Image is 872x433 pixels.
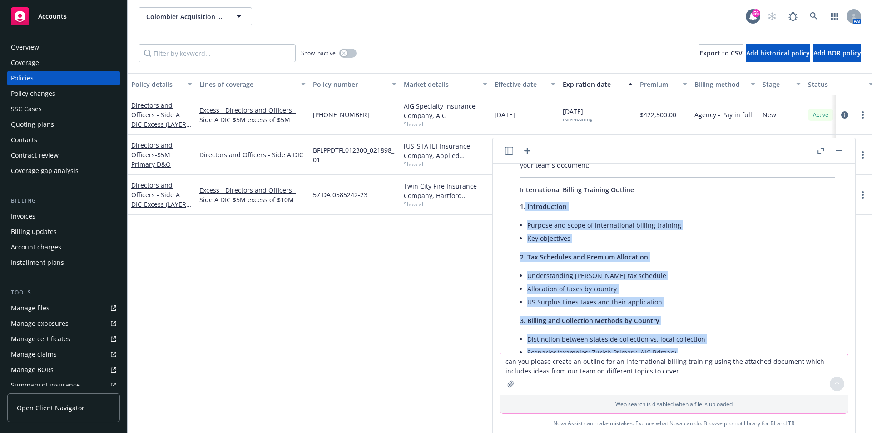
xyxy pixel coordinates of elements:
a: Quoting plans [7,117,120,132]
p: Web search is disabled when a file is uploaded [505,400,842,408]
div: Overview [11,40,39,55]
div: Manage certificates [11,332,70,346]
div: Invoices [11,209,35,224]
a: SSC Cases [7,102,120,116]
button: Stage [759,73,804,95]
a: Manage exposures [7,316,120,331]
div: Policy number [313,80,386,89]
a: TR [788,419,795,427]
button: Policy number [309,73,400,95]
span: Agency - Pay in full [694,110,752,119]
div: Account charges [11,240,61,254]
a: Account charges [7,240,120,254]
span: Nova Assist can make mistakes. Explore what Nova can do: Browse prompt library for and [553,414,795,433]
a: Excess - Directors and Officers - Side A DIC $5M excess of $10M [199,185,306,204]
div: Billing [7,196,120,205]
li: US Surplus Lines taxes and their application [527,295,835,309]
div: Manage exposures [11,316,69,331]
span: 3. Billing and Collection Methods by Country [520,316,659,325]
div: Quoting plans [11,117,54,132]
a: more [857,109,868,120]
span: Show all [404,160,487,168]
span: $422,500.00 [640,110,676,119]
span: International Billing Training Outline [520,185,634,194]
div: Manage claims [11,347,57,362]
span: [DATE] [563,107,592,122]
div: Policies [11,71,34,85]
a: Search [805,7,823,25]
a: Excess - Directors and Officers - Side A DIC $5M excess of $5M [199,105,306,124]
a: Summary of insurance [7,378,120,393]
span: New [763,110,776,119]
div: Summary of insurance [11,378,80,393]
div: non-recurring [563,116,592,122]
a: Accounts [7,4,120,29]
span: Active [812,111,830,119]
div: Billing updates [11,224,57,239]
li: Key objectives [527,232,835,245]
a: Overview [7,40,120,55]
span: Show inactive [301,49,336,57]
span: Export to CSV [699,49,743,57]
a: Installment plans [7,255,120,270]
li: Allocation of taxes by country [527,282,835,295]
button: Export to CSV [699,44,743,62]
button: Lines of coverage [196,73,309,95]
span: Colombier Acquisition Corp II [146,12,225,21]
div: AIG Specialty Insurance Company, AIG [404,101,487,120]
a: Manage files [7,301,120,315]
div: Status [808,80,863,89]
span: 1. Introduction [520,202,567,211]
a: Directors and Officers [131,141,173,169]
a: more [857,149,868,160]
li: Understanding [PERSON_NAME] tax schedule [527,269,835,282]
div: Twin City Fire Insurance Company, Hartford Insurance Group [404,181,487,200]
span: [PHONE_NUMBER] [313,110,369,119]
div: Coverage [11,55,39,70]
span: 57 DA 0585242-23 [313,190,367,199]
span: Add historical policy [746,49,810,57]
span: Add BOR policy [813,49,861,57]
div: Policy changes [11,86,55,101]
a: Invoices [7,209,120,224]
a: Start snowing [763,7,781,25]
div: Premium [640,80,677,89]
div: Stage [763,80,791,89]
a: Switch app [826,7,844,25]
div: Coverage gap analysis [11,164,79,178]
div: Lines of coverage [199,80,296,89]
a: Billing updates [7,224,120,239]
div: Tools [7,288,120,297]
div: [US_STATE] Insurance Company, Applied Underwriters [404,141,487,160]
div: 56 [752,9,760,17]
a: Coverage [7,55,120,70]
div: Contacts [11,133,37,147]
input: Filter by keyword... [139,44,296,62]
a: Contract review [7,148,120,163]
span: 2. Tax Schedules and Premium Allocation [520,253,648,261]
span: - Excess (LAYER 1) | $5M xs $5M D&O [131,120,191,148]
button: Expiration date [559,73,636,95]
div: Market details [404,80,477,89]
button: Add historical policy [746,44,810,62]
button: Premium [636,73,691,95]
div: Installment plans [11,255,64,270]
button: Market details [400,73,491,95]
div: SSC Cases [11,102,42,116]
a: Report a Bug [784,7,802,25]
a: circleInformation [839,109,850,120]
a: BI [770,419,776,427]
div: Contract review [11,148,59,163]
a: Manage claims [7,347,120,362]
a: Coverage gap analysis [7,164,120,178]
div: Expiration date [563,80,623,89]
div: Manage files [11,301,50,315]
span: Show all [404,120,487,128]
li: Scenarios/examples: Zurich Primary, AIG Primary [527,346,835,359]
a: Manage certificates [7,332,120,346]
span: [DATE] [495,110,515,119]
a: more [857,189,868,200]
button: Policy details [128,73,196,95]
button: Colombier Acquisition Corp II [139,7,252,25]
